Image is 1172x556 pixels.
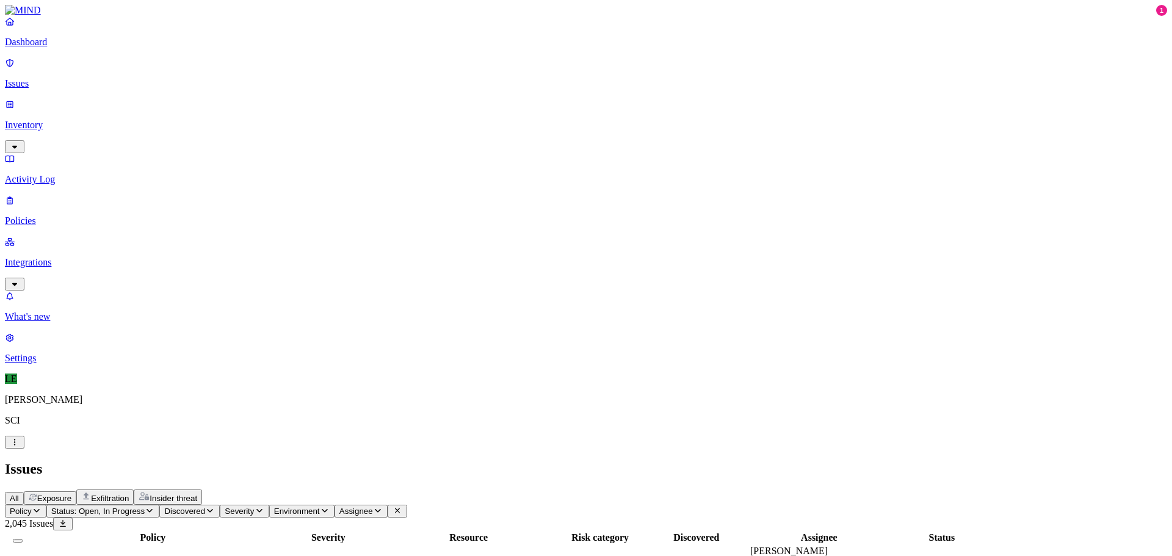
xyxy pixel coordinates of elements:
a: Integrations [5,236,1167,289]
p: Policies [5,215,1167,226]
p: Activity Log [5,174,1167,185]
p: What's new [5,311,1167,322]
p: Issues [5,78,1167,89]
div: Risk category [557,532,642,543]
a: Policies [5,195,1167,226]
p: [PERSON_NAME] [5,394,1167,405]
span: Environment [274,507,320,516]
span: Exfiltration [91,494,129,503]
h2: Issues [5,461,1167,477]
span: LE [5,374,17,384]
div: Severity [277,532,380,543]
span: Assignee [339,507,373,516]
div: Status [891,532,993,543]
p: Dashboard [5,37,1167,48]
span: Exposure [37,494,71,503]
div: Discovered [645,532,748,543]
p: SCI [5,415,1167,426]
span: 2,045 Issues [5,518,53,529]
span: Insider threat [150,494,197,503]
a: MIND [5,5,1167,16]
p: Inventory [5,120,1167,131]
p: Settings [5,353,1167,364]
a: What's new [5,291,1167,322]
p: Integrations [5,257,1167,268]
div: Assignee [750,532,888,543]
span: Policy [10,507,32,516]
span: All [10,494,19,503]
div: 1 [1156,5,1167,16]
a: Settings [5,332,1167,364]
a: Issues [5,57,1167,89]
a: Inventory [5,99,1167,151]
button: Select all [13,539,23,543]
span: Status: Open, In Progress [51,507,145,516]
a: Dashboard [5,16,1167,48]
div: Resource [382,532,555,543]
a: Activity Log [5,153,1167,185]
div: Policy [31,532,275,543]
span: Discovered [164,507,205,516]
span: Severity [225,507,254,516]
img: MIND [5,5,41,16]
